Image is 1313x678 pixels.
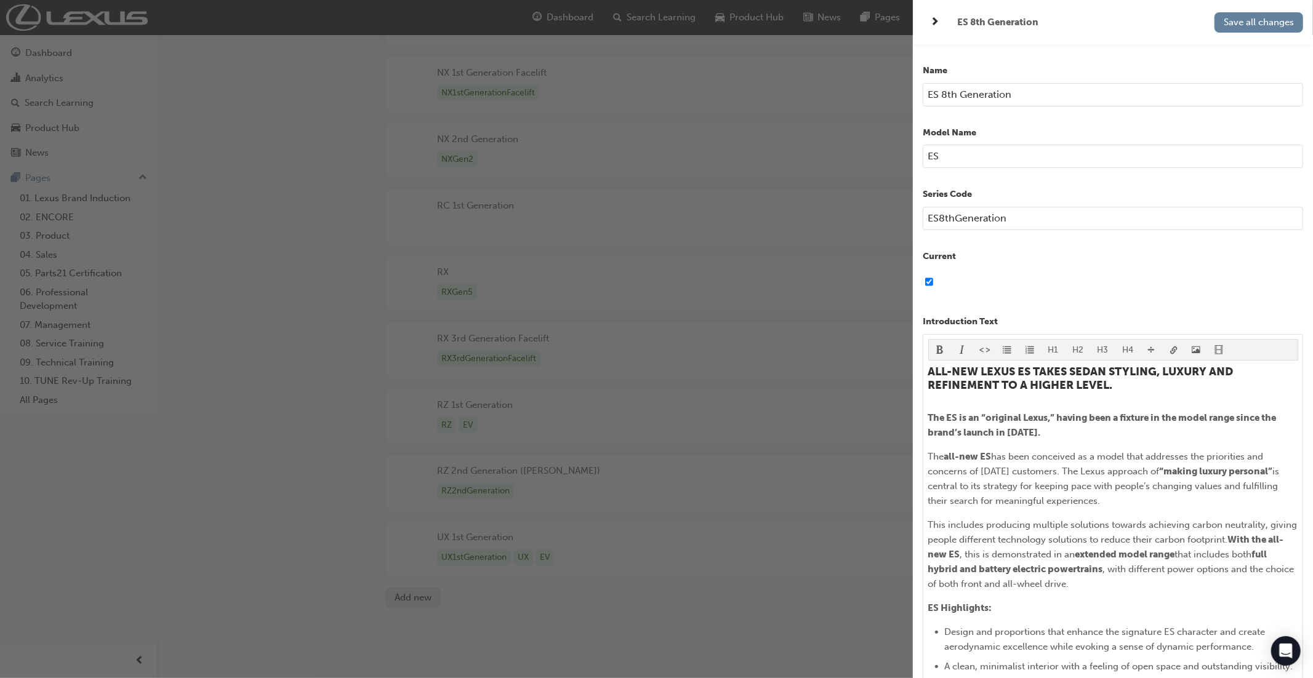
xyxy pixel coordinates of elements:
button: video-icon [1208,340,1231,360]
button: format_ol-icon [1019,340,1042,360]
span: , with different power options and the choice of both front and all-wheel drive. [928,564,1297,589]
span: format_monospace-icon [981,346,989,356]
span: next-icon [931,15,940,30]
span: The ES is an “original Lexus,” having been a fixture in the model range since the brand’s launch ... [928,412,1279,438]
span: , this is demonstrated in an [960,549,1075,560]
span: format_italic-icon [958,346,966,356]
span: divider-icon [1147,346,1155,356]
span: format_ol-icon [1026,346,1034,356]
span: Save all changes [1224,17,1294,28]
span: that includes both [1175,549,1252,560]
button: link-icon [1163,340,1186,360]
button: H1 [1041,340,1066,360]
button: divider-icon [1140,340,1163,360]
div: Open Intercom Messenger [1271,636,1301,666]
span: ES Highlights: [928,602,992,613]
span: ALL-NEW LEXUS ES TAKES SEDAN STYLING, LUXURY AND REFINEMENT TO A HIGHER LEVEL. [928,365,1236,392]
p: Name [923,64,1303,78]
span: ES 8th Generation [957,15,1038,30]
span: extended model range [1075,549,1175,560]
span: format_ul-icon [1003,346,1011,356]
p: Model Name [923,126,1303,140]
button: H3 [1090,340,1115,360]
span: format_bold-icon [936,346,944,356]
button: H2 [1066,340,1091,360]
button: Save all changes [1215,12,1303,33]
span: A clean, minimalist interior with a feeling of open space and outstanding visibility. [945,661,1293,672]
span: This includes producing multiple solutions towards achieving carbon neutrality, giving people dif... [928,519,1300,545]
p: Introduction Text [923,315,1303,329]
button: format_monospace-icon [974,340,997,360]
span: The [928,451,944,462]
p: Series Code [923,188,1303,202]
span: all-new ES [944,451,992,462]
span: has been conceived as a model that addresses the priorities and concerns of [DATE] customers. The... [928,451,1266,477]
button: format_italic-icon [951,340,974,360]
span: “making luxury personal” [1160,466,1273,477]
span: video-icon [1215,346,1223,356]
button: H4 [1115,340,1141,360]
span: link-icon [1170,346,1178,356]
span: is central to its strategy for keeping pace with people’s changing values and fulfilling their se... [928,466,1282,506]
p: Current [923,250,1303,264]
span: image-icon [1192,346,1200,356]
button: format_bold-icon [929,340,952,360]
button: image-icon [1185,340,1208,360]
span: Design and proportions that enhance the signature ES character and create aerodynamic excellence ... [945,626,1268,652]
button: format_ul-icon [996,340,1019,360]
